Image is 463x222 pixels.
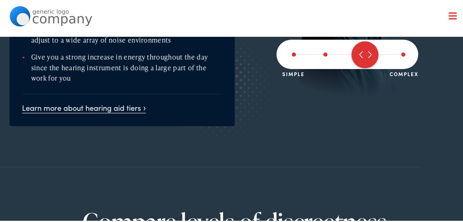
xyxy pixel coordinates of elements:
a: Learn more about hearing aid tiers [22,101,146,111]
div: Complex [390,67,419,75]
a: What We Offer [16,33,460,59]
div: Simple [282,67,305,75]
li: Give you a strong increase in energy throughout the day since the hearing instrument is doing a l... [22,50,222,82]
